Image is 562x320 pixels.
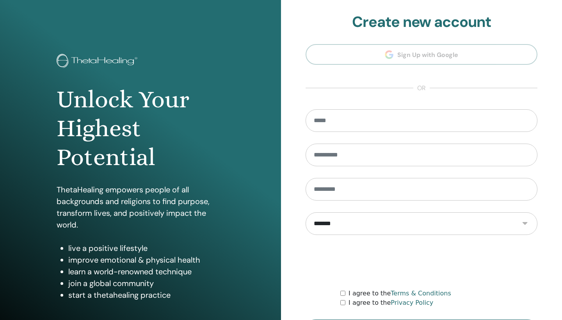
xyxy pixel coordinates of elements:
[391,299,433,306] a: Privacy Policy
[362,247,481,277] iframe: reCAPTCHA
[68,289,224,301] li: start a thetahealing practice
[349,289,451,298] label: I agree to the
[413,84,430,93] span: or
[57,85,224,172] h1: Unlock Your Highest Potential
[391,290,451,297] a: Terms & Conditions
[68,266,224,277] li: learn a world-renowned technique
[68,277,224,289] li: join a global community
[349,298,433,308] label: I agree to the
[68,254,224,266] li: improve emotional & physical health
[306,13,537,31] h2: Create new account
[68,242,224,254] li: live a positive lifestyle
[57,184,224,231] p: ThetaHealing empowers people of all backgrounds and religions to find purpose, transform lives, a...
